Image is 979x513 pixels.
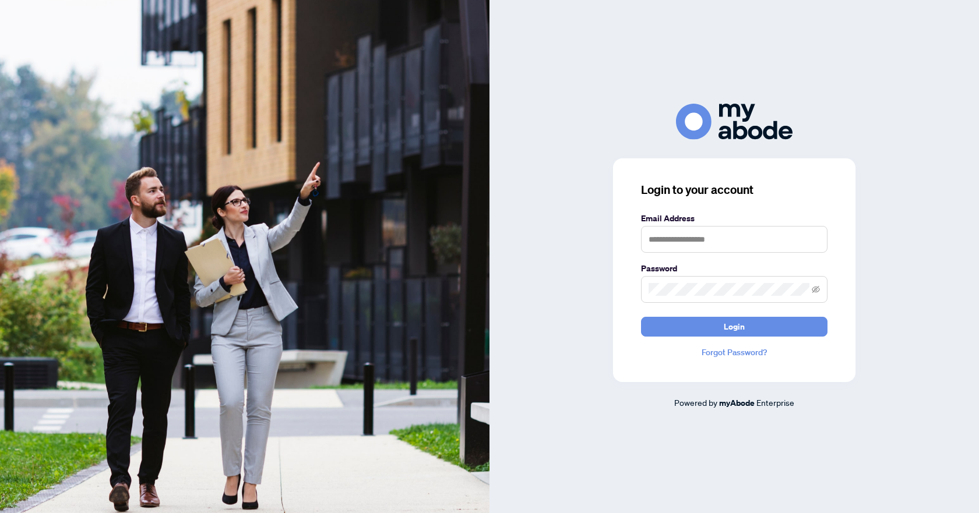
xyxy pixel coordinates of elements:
h3: Login to your account [641,182,827,198]
span: Powered by [674,397,717,408]
label: Email Address [641,212,827,225]
button: Login [641,317,827,337]
label: Password [641,262,827,275]
a: Forgot Password? [641,346,827,359]
span: eye-invisible [812,285,820,293]
img: ma-logo [676,104,793,139]
span: Login [724,317,745,336]
span: Enterprise [756,397,794,408]
a: myAbode [719,397,755,409]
